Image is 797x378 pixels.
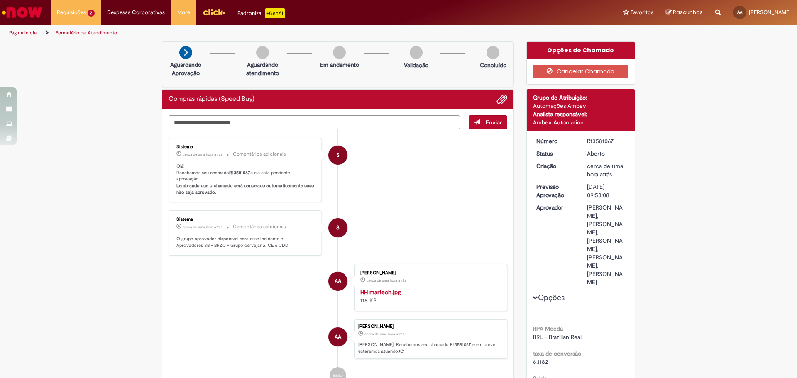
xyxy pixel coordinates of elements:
[469,115,507,129] button: Enviar
[587,137,626,145] div: R13581067
[533,93,629,102] div: Grupo de Atribuição:
[9,29,38,36] a: Página inicial
[166,61,206,77] p: Aguardando Aprovação
[533,325,563,332] b: RPA Moeda
[587,162,626,178] div: 30/09/2025 11:53:08
[749,9,791,16] span: [PERSON_NAME]
[237,8,285,18] div: Padroniza
[533,102,629,110] div: Automações Ambev
[410,46,423,59] img: img-circle-grey.png
[533,358,548,366] span: 6.1182
[533,118,629,127] div: Ambev Automation
[169,115,460,129] textarea: Digite sua mensagem aqui...
[367,278,406,283] time: 30/09/2025 11:53:06
[631,8,653,17] span: Favoritos
[533,350,581,357] b: taxa de conversão
[256,46,269,59] img: img-circle-grey.png
[176,163,315,196] p: Olá! Recebemos seu chamado e ele esta pendente aprovação.
[183,152,222,157] span: cerca de uma hora atrás
[737,10,742,15] span: AA
[177,8,190,17] span: More
[533,65,629,78] button: Cancelar Chamado
[107,8,165,17] span: Despesas Corporativas
[496,94,507,105] button: Adicionar anexos
[487,46,499,59] img: img-circle-grey.png
[242,61,283,77] p: Aguardando atendimento
[530,137,581,145] dt: Número
[367,278,406,283] span: cerca de uma hora atrás
[587,149,626,158] div: Aberto
[265,8,285,18] p: +GenAi
[320,61,359,69] p: Em andamento
[587,162,623,178] span: cerca de uma hora atrás
[673,8,703,16] span: Rascunhos
[169,319,507,359] li: Amanda Gabrieli Aparecida Almeida
[527,42,635,59] div: Opções do Chamado
[176,144,315,149] div: Sistema
[57,8,86,17] span: Requisições
[530,183,581,199] dt: Previsão Aprovação
[335,327,341,347] span: AA
[364,332,404,337] time: 30/09/2025 11:53:08
[183,224,222,229] time: 30/09/2025 11:53:16
[6,25,525,41] ul: Trilhas de página
[335,271,341,291] span: AA
[233,151,286,158] small: Comentários adicionais
[364,332,404,337] span: cerca de uma hora atrás
[358,341,503,354] p: [PERSON_NAME]! Recebemos seu chamado R13581067 e em breve estaremos atuando.
[666,9,703,17] a: Rascunhos
[88,10,95,17] span: 2
[176,183,315,195] b: Lembrando que o chamado será cancelado automaticamente caso não seja aprovado.
[404,61,428,69] p: Validação
[530,162,581,170] dt: Criação
[183,224,222,229] span: cerca de uma hora atrás
[336,218,340,238] span: S
[530,149,581,158] dt: Status
[587,203,626,286] div: [PERSON_NAME], [PERSON_NAME], [PERSON_NAME], [PERSON_NAME], [PERSON_NAME]
[229,170,250,176] b: R13581067
[360,288,401,296] a: HH martech.jpg
[56,29,117,36] a: Formulário de Atendimento
[587,183,626,199] div: [DATE] 09:53:08
[169,95,254,103] h2: Compras rápidas (Speed Buy) Histórico de tíquete
[176,236,315,249] p: O grupo aprovador disponível para esse incidente é: Aprovadores SB - BRZC - Grupo cervejaria, CE ...
[480,61,506,69] p: Concluído
[179,46,192,59] img: arrow-next.png
[358,324,503,329] div: [PERSON_NAME]
[1,4,44,21] img: ServiceNow
[203,6,225,18] img: click_logo_yellow_360x200.png
[533,333,582,341] span: BRL - Brazilian Real
[233,223,286,230] small: Comentários adicionais
[328,272,347,291] div: Amanda Gabrieli Aparecida Almeida
[530,203,581,212] dt: Aprovador
[336,145,340,165] span: S
[176,217,315,222] div: Sistema
[328,327,347,346] div: Amanda Gabrieli Aparecida Almeida
[328,218,347,237] div: System
[486,119,502,126] span: Enviar
[533,110,629,118] div: Analista responsável:
[333,46,346,59] img: img-circle-grey.png
[328,146,347,165] div: System
[360,271,499,276] div: [PERSON_NAME]
[360,288,499,305] div: 118 KB
[183,152,222,157] time: 30/09/2025 11:53:20
[587,162,623,178] time: 30/09/2025 11:53:08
